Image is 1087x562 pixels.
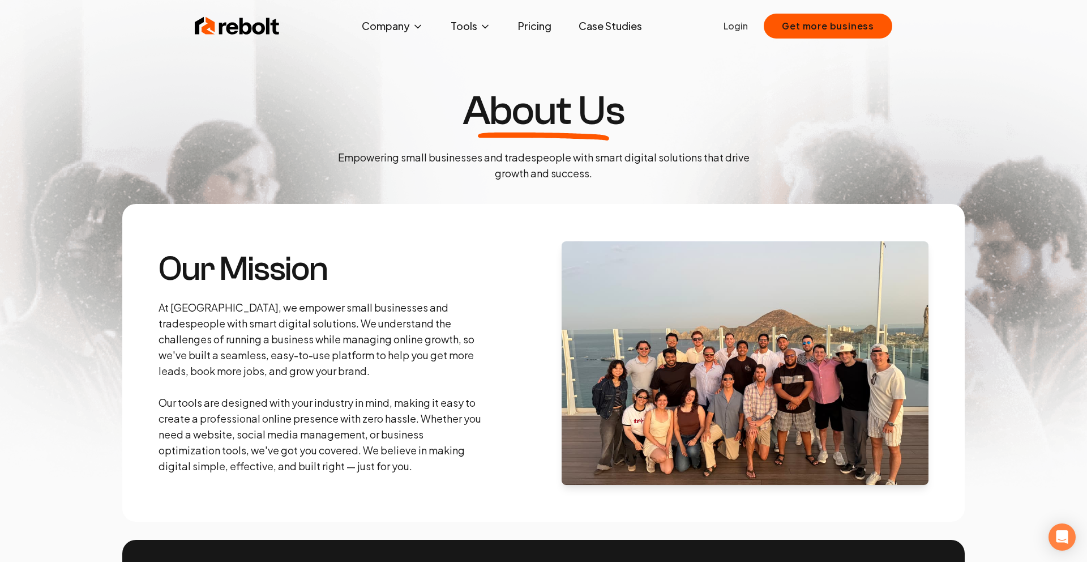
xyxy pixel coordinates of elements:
a: Case Studies [570,15,651,37]
div: Open Intercom Messenger [1049,523,1076,551]
button: Tools [442,15,500,37]
a: Pricing [509,15,560,37]
p: At [GEOGRAPHIC_DATA], we empower small businesses and tradespeople with smart digital solutions. ... [159,300,485,474]
h3: Our Mission [159,252,485,286]
a: Login [724,19,748,33]
button: Get more business [764,14,892,39]
p: Empowering small businesses and tradespeople with smart digital solutions that drive growth and s... [328,150,759,181]
button: Company [353,15,433,37]
img: About [562,241,928,485]
h1: About Us [463,91,624,131]
img: Rebolt Logo [195,15,280,37]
